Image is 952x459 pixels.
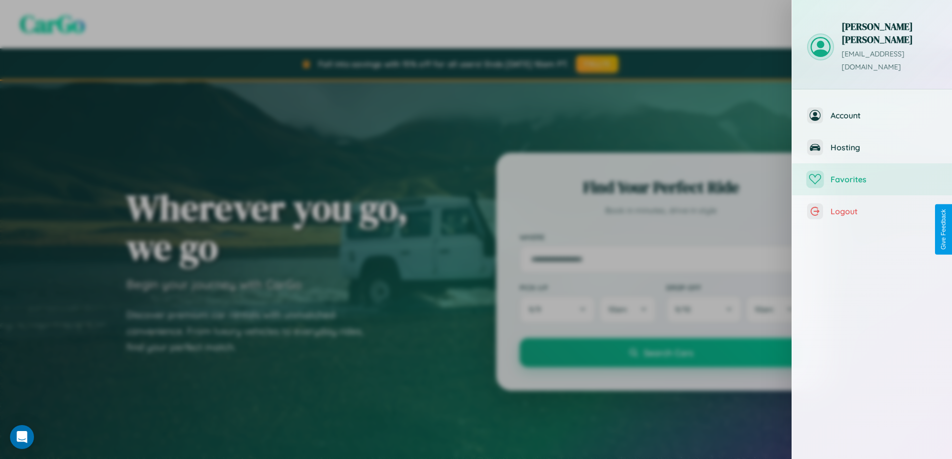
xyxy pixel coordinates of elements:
span: Hosting [831,142,937,152]
div: Open Intercom Messenger [10,425,34,449]
span: Logout [831,206,937,216]
span: Favorites [831,174,937,184]
button: Logout [792,195,952,227]
span: Account [831,110,937,120]
div: Give Feedback [940,209,947,250]
button: Favorites [792,163,952,195]
button: Hosting [792,131,952,163]
button: Account [792,99,952,131]
p: [EMAIL_ADDRESS][DOMAIN_NAME] [842,48,937,74]
h3: [PERSON_NAME] [PERSON_NAME] [842,20,937,46]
